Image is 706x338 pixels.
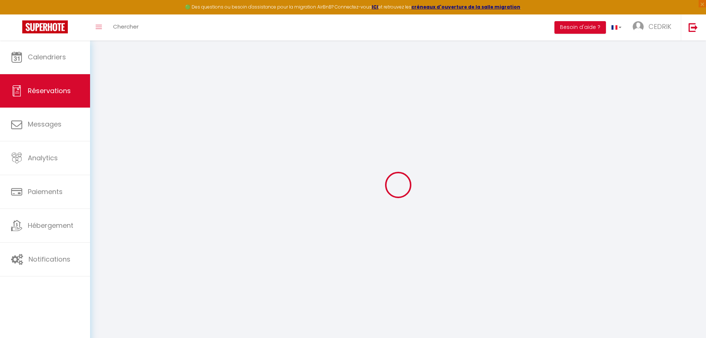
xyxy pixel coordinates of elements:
[28,52,66,62] span: Calendriers
[649,22,672,31] span: CEDRIK
[28,221,73,230] span: Hébergement
[113,23,139,30] span: Chercher
[29,255,70,264] span: Notifications
[372,4,378,10] a: ICI
[627,14,681,40] a: ... CEDRIK
[28,187,63,196] span: Paiements
[28,153,58,163] span: Analytics
[22,20,68,33] img: Super Booking
[674,305,700,332] iframe: Chat
[28,119,62,129] span: Messages
[554,21,606,34] button: Besoin d'aide ?
[689,23,698,32] img: logout
[411,4,520,10] a: créneaux d'ouverture de la salle migration
[633,21,644,32] img: ...
[28,86,71,95] span: Réservations
[107,14,144,40] a: Chercher
[6,3,28,25] button: Ouvrir le widget de chat LiveChat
